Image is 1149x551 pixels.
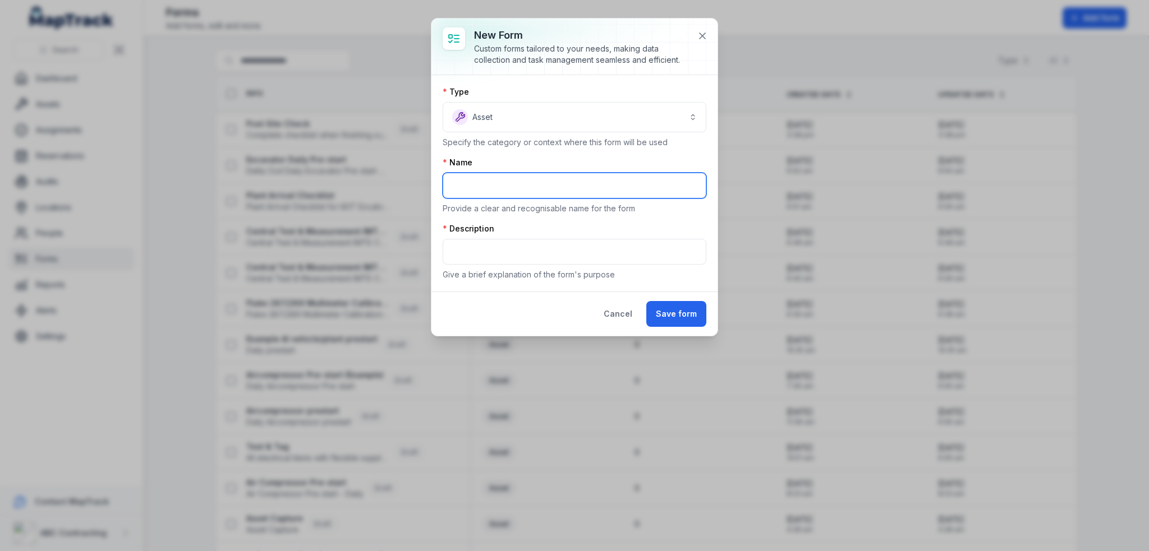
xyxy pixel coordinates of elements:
[474,27,688,43] h3: New form
[443,157,472,168] label: Name
[443,203,706,214] p: Provide a clear and recognisable name for the form
[443,86,469,98] label: Type
[443,102,706,132] button: Asset
[443,223,494,234] label: Description
[443,269,706,280] p: Give a brief explanation of the form's purpose
[443,137,706,148] p: Specify the category or context where this form will be used
[474,43,688,66] div: Custom forms tailored to your needs, making data collection and task management seamless and effi...
[594,301,642,327] button: Cancel
[646,301,706,327] button: Save form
